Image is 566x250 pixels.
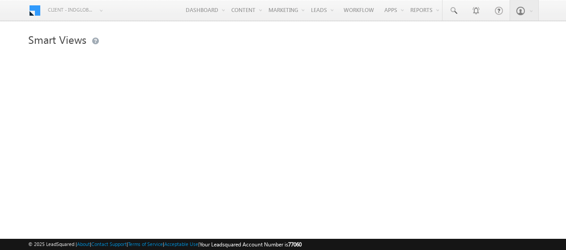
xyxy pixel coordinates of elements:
[128,241,163,247] a: Terms of Service
[28,240,302,249] span: © 2025 LeadSquared | | | | |
[164,241,198,247] a: Acceptable Use
[200,241,302,248] span: Your Leadsquared Account Number is
[288,241,302,248] span: 77060
[48,5,95,14] span: Client - indglobal1 (77060)
[91,241,127,247] a: Contact Support
[77,241,90,247] a: About
[28,32,86,47] span: Smart Views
